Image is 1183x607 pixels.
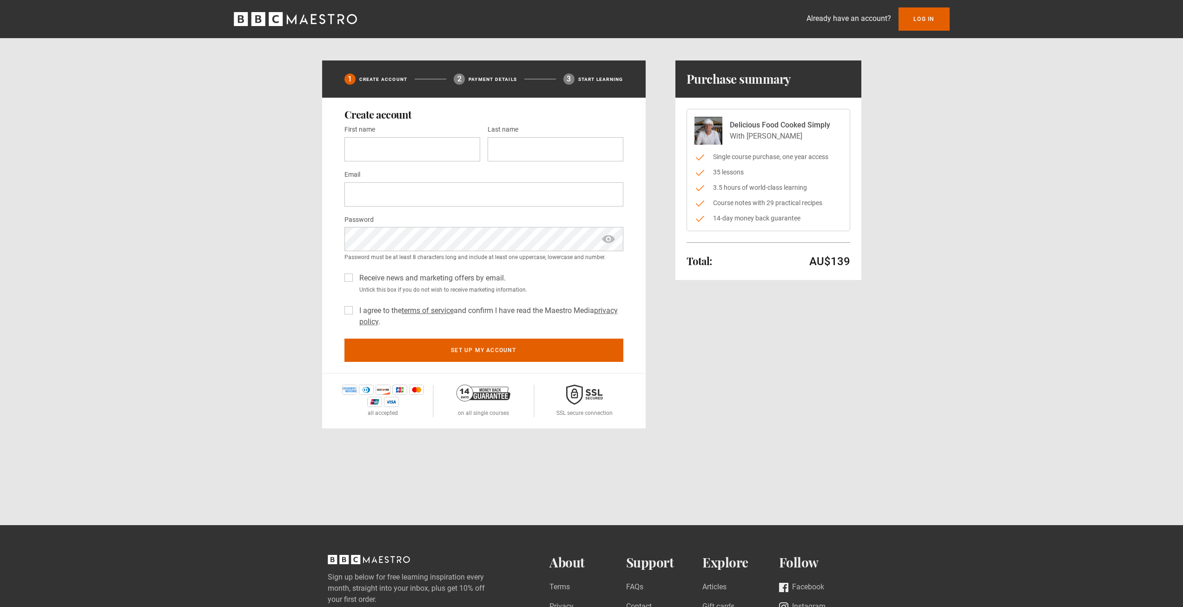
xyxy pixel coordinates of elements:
p: With [PERSON_NAME] [730,131,830,142]
img: diners [359,385,374,395]
p: Create Account [359,76,408,83]
button: Set up my account [344,339,623,362]
a: FAQs [626,581,643,594]
p: Payment details [469,76,517,83]
h2: About [549,555,626,570]
label: Receive news and marketing offers by email. [356,273,506,284]
li: 35 lessons [694,167,842,177]
label: Sign up below for free learning inspiration every month, straight into your inbox, plus get 10% o... [328,572,513,605]
img: jcb [392,385,407,395]
p: all accepted [368,409,398,417]
h1: Purchase summary [687,72,791,87]
svg: BBC Maestro, back to top [328,555,410,564]
li: 3.5 hours of world-class learning [694,183,842,193]
span: show password [601,227,616,251]
p: Delicious Food Cooked Simply [730,120,830,131]
img: discover [376,385,390,395]
img: mastercard [409,385,424,395]
a: Terms [549,581,570,594]
p: on all single courses [458,409,509,417]
small: Untick this box if you do not wish to receive marketing information. [356,286,623,294]
label: Password [344,214,374,226]
h2: Explore [702,555,779,570]
h2: Support [626,555,703,570]
img: visa [384,397,399,407]
h2: Follow [779,555,856,570]
div: 1 [344,73,356,85]
small: Password must be at least 8 characters long and include at least one uppercase, lowercase and num... [344,253,623,261]
label: First name [344,124,375,135]
label: Email [344,169,360,180]
a: Log In [899,7,949,31]
p: Already have an account? [806,13,891,24]
li: Course notes with 29 practical recipes [694,198,842,208]
p: AU$139 [809,254,850,269]
p: SSL secure connection [556,409,613,417]
a: Facebook [779,581,824,594]
img: amex [342,385,357,395]
li: Single course purchase, one year access [694,152,842,162]
svg: BBC Maestro [234,12,357,26]
div: 3 [563,73,575,85]
a: terms of service [402,306,454,315]
h2: Total: [687,255,712,267]
h2: Create account [344,109,623,120]
p: Start learning [578,76,623,83]
label: Last name [488,124,518,135]
label: I agree to the and confirm I have read the Maestro Media . [356,305,623,327]
a: Articles [702,581,727,594]
a: BBC Maestro, back to top [328,558,410,567]
img: unionpay [367,397,382,407]
li: 14-day money back guarantee [694,213,842,223]
div: 2 [454,73,465,85]
img: 14-day-money-back-guarantee-42d24aedb5115c0ff13b.png [456,385,510,401]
